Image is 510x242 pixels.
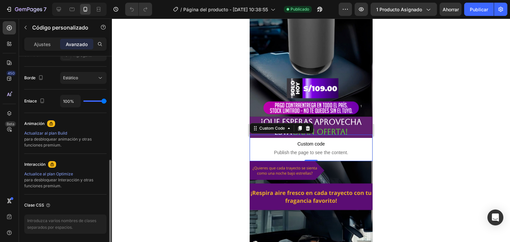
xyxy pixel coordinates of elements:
font: Actualizar al plan Build [24,131,67,136]
button: Ahorrar [440,3,462,16]
font: 450 [8,71,15,76]
input: Auto [60,95,80,107]
font: Actualice al plan Optimize [24,171,73,176]
font: Estático [63,75,78,80]
font: Animación [24,121,44,126]
font: Avanzado [66,41,88,47]
font: Código personalizado [32,24,88,31]
font: Ahorrar [443,7,459,12]
p: Código personalizado [32,24,89,31]
div: Deshacer/Rehacer [125,3,152,16]
font: 7 [43,6,46,13]
font: Enlace [24,98,37,103]
button: Publicar [464,3,494,16]
button: 7 [3,3,49,16]
button: Estático [60,72,107,84]
font: Clase CSS [24,203,44,208]
font: Agregar... [74,53,92,58]
font: 1 producto asignado [376,7,422,12]
font: Interacción [24,162,45,167]
font: Página del producto - [DATE] 10:38:55 [183,7,268,12]
font: Ajustes [34,41,51,47]
font: para desbloquear Interacción y otras funciones premium. [24,177,93,188]
font: Beta [7,122,14,126]
iframe: Área de diseño [250,19,373,242]
font: Publicado [291,7,309,12]
button: 1 producto asignado [371,3,437,16]
font: Borde [24,75,36,80]
font: para desbloquear animación y otras funciones premium. [24,137,92,148]
div: Abrir Intercom Messenger [487,210,503,225]
font: / [180,7,182,12]
font: Publicar [470,7,488,12]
